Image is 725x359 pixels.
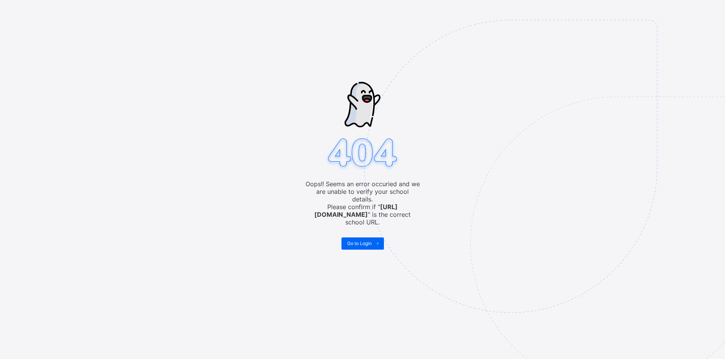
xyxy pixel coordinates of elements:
[325,136,400,171] img: 404.8bbb34c871c4712298a25e20c4dc75c7.svg
[305,203,420,226] span: Please confirm if " " is the correct school URL.
[345,82,380,128] img: ghost-strokes.05e252ede52c2f8dbc99f45d5e1f5e9f.svg
[305,180,420,203] span: Oops!! Seems an error occuried and we are unable to verify your school details.
[314,203,398,218] b: [URL][DOMAIN_NAME]
[347,240,372,246] span: Go to Login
